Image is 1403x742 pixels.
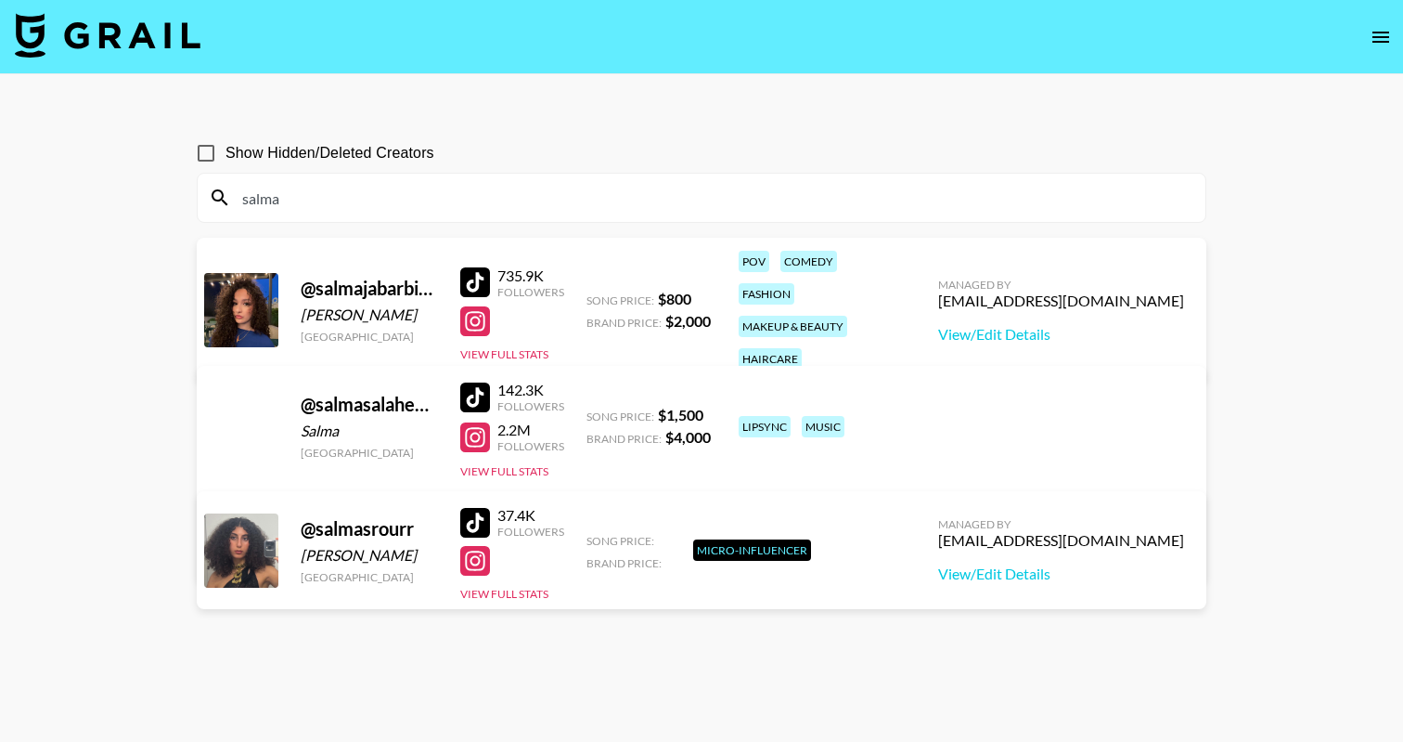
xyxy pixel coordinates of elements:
span: Song Price: [586,293,654,307]
div: Managed By [938,517,1184,531]
span: Brand Price: [586,432,662,446]
div: comedy [780,251,837,272]
div: Followers [497,399,564,413]
button: View Full Stats [460,464,548,478]
div: Salma [301,422,438,440]
div: Followers [497,285,564,299]
div: [GEOGRAPHIC_DATA] [301,446,438,460]
span: Brand Price: [586,556,662,570]
div: 2.2M [497,421,564,439]
div: fashion [739,283,794,305]
div: [PERSON_NAME] [301,546,438,565]
div: 37.4K [497,506,564,525]
div: @ salmajabarbique [301,277,438,300]
div: Followers [497,525,564,539]
img: Grail Talent [15,13,200,58]
div: music [802,416,844,437]
div: @ salmasalaheddineoff [301,393,438,416]
input: Search by User Name [231,183,1194,213]
button: open drawer [1362,19,1399,56]
div: [GEOGRAPHIC_DATA] [301,570,438,584]
div: Followers [497,439,564,453]
span: Brand Price: [586,316,662,330]
div: 735.9K [497,267,564,285]
div: Micro-Influencer [693,540,811,561]
strong: $ 4,000 [665,428,711,446]
div: lipsync [739,416,791,437]
div: [EMAIL_ADDRESS][DOMAIN_NAME] [938,292,1184,310]
strong: $ 800 [658,290,691,307]
strong: $ 2,000 [665,312,711,330]
strong: $ 1,500 [658,406,703,423]
span: Song Price: [586,534,654,548]
span: Song Price: [586,410,654,423]
div: @ salmasrourr [301,517,438,540]
div: [EMAIL_ADDRESS][DOMAIN_NAME] [938,531,1184,550]
div: Managed By [938,278,1184,292]
button: View Full Stats [460,587,548,601]
div: [GEOGRAPHIC_DATA] [301,330,438,344]
div: 142.3K [497,381,564,399]
div: haircare [739,348,802,370]
div: pov [739,251,769,272]
div: [PERSON_NAME] [301,306,438,324]
div: makeup & beauty [739,316,847,337]
a: View/Edit Details [938,325,1184,344]
span: Show Hidden/Deleted Creators [225,142,434,164]
a: View/Edit Details [938,565,1184,583]
button: View Full Stats [460,347,548,361]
